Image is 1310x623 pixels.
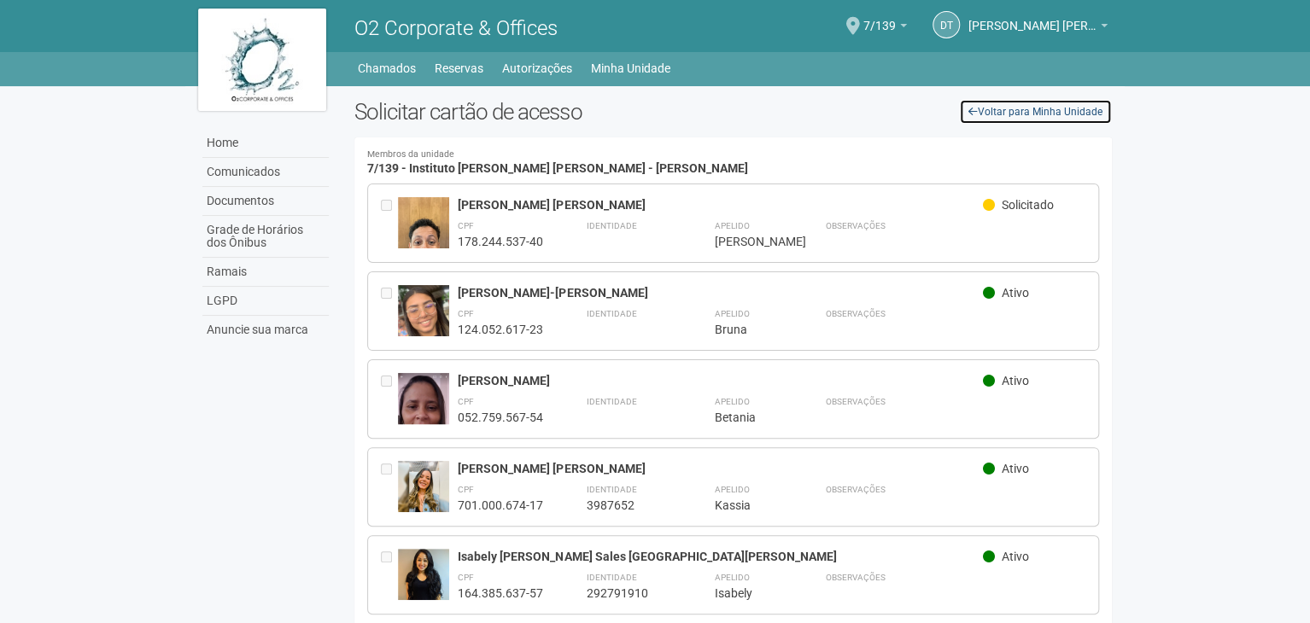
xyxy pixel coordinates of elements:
[381,197,398,249] div: Entre em contato com a Aministração para solicitar o cancelamento ou 2a via
[933,11,960,38] a: DT
[714,410,782,425] div: Betania
[398,549,449,600] img: user.jpg
[863,21,907,35] a: 7/139
[714,498,782,513] div: Kassia
[825,397,885,406] strong: Observações
[586,309,636,318] strong: Identidade
[202,129,329,158] a: Home
[358,56,416,80] a: Chamados
[458,221,474,230] strong: CPF
[458,498,543,513] div: 701.000.674-17
[202,316,329,344] a: Anuncie sua marca
[202,258,329,287] a: Ramais
[714,585,782,601] div: Isabely
[458,410,543,425] div: 052.759.567-54
[968,21,1108,35] a: [PERSON_NAME] [PERSON_NAME]
[458,485,474,494] strong: CPF
[202,216,329,258] a: Grade de Horários dos Ônibus
[398,285,449,340] img: user.jpg
[714,309,749,318] strong: Apelido
[1002,198,1054,212] span: Solicitado
[502,56,572,80] a: Autorizações
[202,158,329,187] a: Comunicados
[367,150,1099,175] h4: 7/139 - Instituto [PERSON_NAME] [PERSON_NAME] - [PERSON_NAME]
[959,99,1112,125] a: Voltar para Minha Unidade
[714,485,749,494] strong: Apelido
[458,322,543,337] div: 124.052.617-23
[863,3,896,32] span: 7/139
[591,56,670,80] a: Minha Unidade
[586,221,636,230] strong: Identidade
[458,397,474,406] strong: CPF
[586,397,636,406] strong: Identidade
[458,573,474,582] strong: CPF
[968,3,1097,32] span: Danilo Tadeu Freitas Carvalho
[825,573,885,582] strong: Observações
[458,197,983,213] div: [PERSON_NAME] [PERSON_NAME]
[586,573,636,582] strong: Identidade
[398,197,449,288] img: user.jpg
[398,373,449,465] img: user.jpg
[586,485,636,494] strong: Identidade
[714,234,782,249] div: [PERSON_NAME]
[458,309,474,318] strong: CPF
[458,549,983,564] div: Isabely [PERSON_NAME] Sales [GEOGRAPHIC_DATA][PERSON_NAME]
[458,373,983,388] div: [PERSON_NAME]
[825,309,885,318] strong: Observações
[381,285,398,337] div: Entre em contato com a Aministração para solicitar o cancelamento ou 2a via
[367,150,1099,160] small: Membros da unidade
[381,549,398,601] div: Entre em contato com a Aministração para solicitar o cancelamento ou 2a via
[1002,550,1029,563] span: Ativo
[586,585,671,601] div: 292791910
[1002,286,1029,300] span: Ativo
[1002,462,1029,475] span: Ativo
[202,287,329,316] a: LGPD
[202,187,329,216] a: Documentos
[714,397,749,406] strong: Apelido
[381,461,398,513] div: Entre em contato com a Aministração para solicitar o cancelamento ou 2a via
[435,56,483,80] a: Reservas
[458,285,983,300] div: [PERSON_NAME]-[PERSON_NAME]
[198,9,326,111] img: logo.jpg
[714,573,749,582] strong: Apelido
[381,373,398,425] div: Entre em contato com a Aministração para solicitar o cancelamento ou 2a via
[714,221,749,230] strong: Apelido
[714,322,782,337] div: Bruna
[458,234,543,249] div: 178.244.537-40
[825,221,885,230] strong: Observações
[458,461,983,476] div: [PERSON_NAME] [PERSON_NAME]
[586,498,671,513] div: 3987652
[354,16,558,40] span: O2 Corporate & Offices
[398,461,449,512] img: user.jpg
[354,99,1112,125] h2: Solicitar cartão de acesso
[825,485,885,494] strong: Observações
[1002,374,1029,387] span: Ativo
[458,585,543,601] div: 164.385.637-57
